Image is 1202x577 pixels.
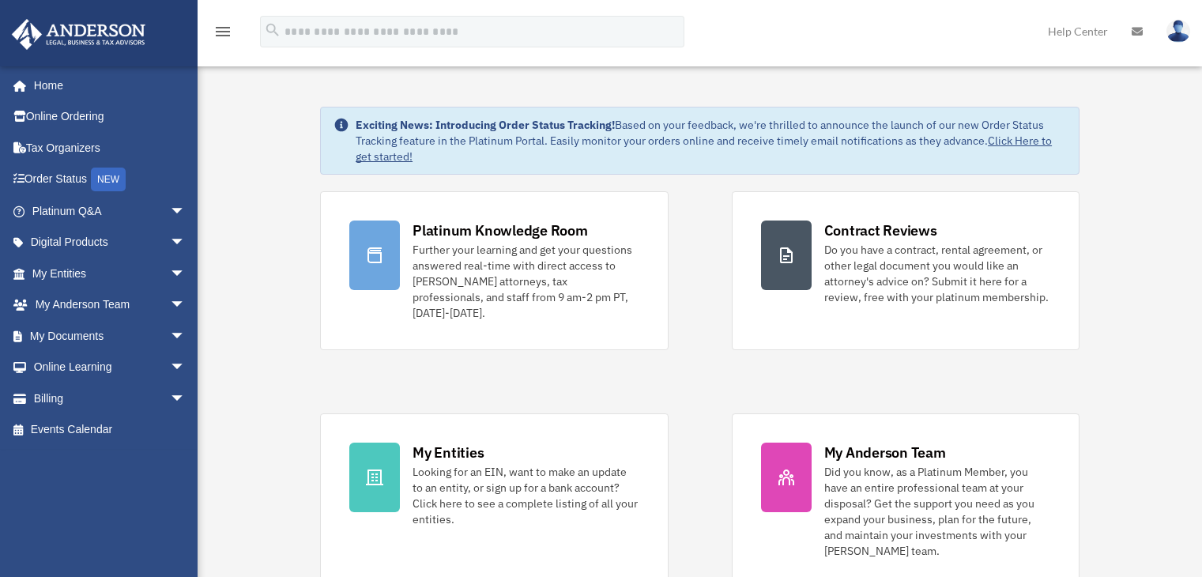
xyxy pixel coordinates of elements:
a: menu [213,28,232,41]
a: My Anderson Teamarrow_drop_down [11,289,209,321]
div: Looking for an EIN, want to make an update to an entity, or sign up for a bank account? Click her... [413,464,639,527]
strong: Exciting News: Introducing Order Status Tracking! [356,118,615,132]
div: My Entities [413,443,484,462]
div: Platinum Knowledge Room [413,221,588,240]
a: My Documentsarrow_drop_down [11,320,209,352]
a: Click Here to get started! [356,134,1052,164]
span: arrow_drop_down [170,258,202,290]
img: Anderson Advisors Platinum Portal [7,19,150,50]
a: Online Ordering [11,101,209,133]
a: Contract Reviews Do you have a contract, rental agreement, or other legal document you would like... [732,191,1080,350]
a: Billingarrow_drop_down [11,383,209,414]
a: Order StatusNEW [11,164,209,196]
div: Do you have a contract, rental agreement, or other legal document you would like an attorney's ad... [824,242,1050,305]
img: User Pic [1166,20,1190,43]
a: Online Learningarrow_drop_down [11,352,209,383]
div: Based on your feedback, we're thrilled to announce the launch of our new Order Status Tracking fe... [356,117,1066,164]
span: arrow_drop_down [170,195,202,228]
i: search [264,21,281,39]
div: My Anderson Team [824,443,946,462]
span: arrow_drop_down [170,352,202,384]
div: NEW [91,168,126,191]
a: Tax Organizers [11,132,209,164]
div: Did you know, as a Platinum Member, you have an entire professional team at your disposal? Get th... [824,464,1050,559]
i: menu [213,22,232,41]
span: arrow_drop_down [170,320,202,353]
span: arrow_drop_down [170,383,202,415]
span: arrow_drop_down [170,227,202,259]
span: arrow_drop_down [170,289,202,322]
a: Platinum Knowledge Room Further your learning and get your questions answered real-time with dire... [320,191,668,350]
div: Further your learning and get your questions answered real-time with direct access to [PERSON_NAM... [413,242,639,321]
a: Events Calendar [11,414,209,446]
a: Platinum Q&Aarrow_drop_down [11,195,209,227]
a: My Entitiesarrow_drop_down [11,258,209,289]
a: Home [11,70,202,101]
a: Digital Productsarrow_drop_down [11,227,209,258]
div: Contract Reviews [824,221,937,240]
